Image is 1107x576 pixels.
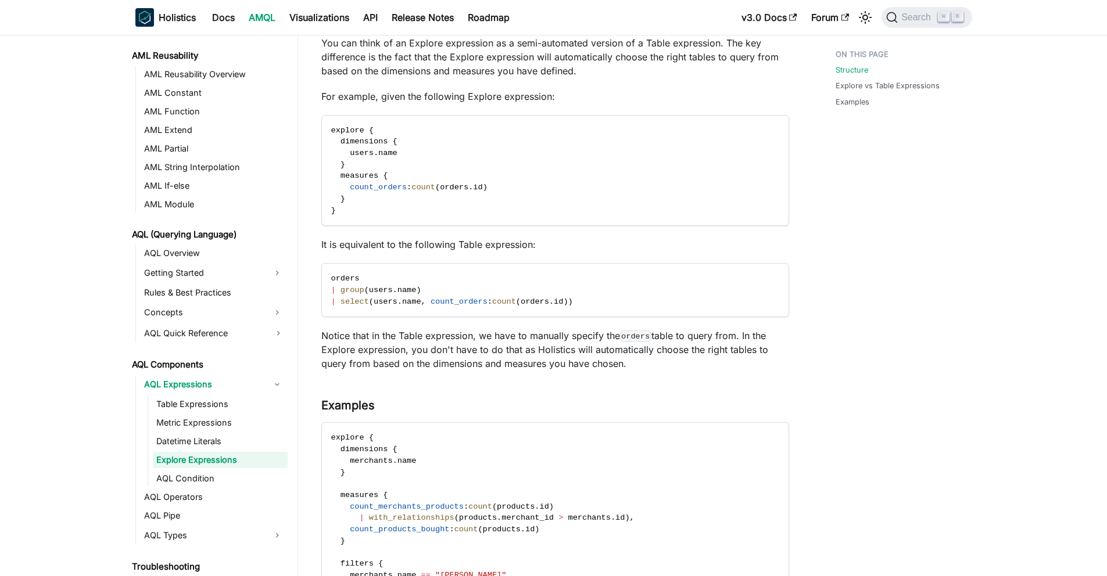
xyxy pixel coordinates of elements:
[141,264,267,282] a: Getting Started
[141,103,288,120] a: AML Function
[141,245,288,261] a: AQL Overview
[492,502,497,511] span: (
[397,286,417,294] span: name
[128,226,288,243] a: AQL (Querying Language)
[369,433,374,442] span: {
[141,141,288,157] a: AML Partial
[483,525,521,534] span: products
[128,357,288,373] a: AQL Components
[497,502,535,511] span: products
[128,48,288,64] a: AML Reusability
[331,286,336,294] span: |
[421,297,426,306] span: ,
[393,137,397,146] span: {
[341,559,374,568] span: filters
[141,159,288,175] a: AML String Interpolation
[341,171,378,180] span: measures
[440,183,468,192] span: orders
[356,8,385,27] a: API
[267,526,288,545] button: Expand sidebar category 'AQL Types'
[473,183,482,192] span: id
[141,375,267,394] a: AQL Expressions
[141,507,288,524] a: AQL Pipe
[521,297,549,306] span: orders
[321,89,789,103] p: For example, given the following Explore expression:
[369,126,374,135] span: {
[331,274,360,283] span: orders
[267,303,288,322] button: Expand sidebar category 'Concepts'
[341,195,345,203] span: }
[459,513,497,522] span: products
[525,525,535,534] span: id
[483,183,488,192] span: )
[374,297,397,306] span: users
[350,525,449,534] span: count_products_bought
[478,525,482,534] span: (
[540,502,549,511] span: id
[141,196,288,213] a: AML Module
[554,297,563,306] span: id
[350,456,392,465] span: merchants
[468,502,492,511] span: count
[516,297,521,306] span: (
[159,10,196,24] b: Holistics
[397,297,402,306] span: .
[836,64,868,75] a: Structure
[952,12,963,22] kbd: K
[282,8,356,27] a: Visualizations
[407,183,411,192] span: :
[836,80,940,91] a: Explore vs Table Expressions
[416,286,421,294] span: )
[836,96,869,107] a: Examples
[341,491,378,499] span: measures
[124,35,298,576] nav: Docs sidebar
[898,12,938,23] span: Search
[341,286,364,294] span: group
[128,559,288,575] a: Troubleshooting
[350,149,374,157] span: users
[393,456,397,465] span: .
[397,456,417,465] span: name
[141,526,267,545] a: AQL Types
[535,502,539,511] span: .
[501,513,554,522] span: merchant_id
[364,286,369,294] span: (
[563,297,568,306] span: )
[468,183,473,192] span: .
[535,525,539,534] span: )
[331,206,336,215] span: }
[378,149,397,157] span: name
[369,297,374,306] span: (
[461,8,517,27] a: Roadmap
[804,8,856,27] a: Forum
[153,470,288,487] a: AQL Condition
[331,297,336,306] span: |
[378,559,383,568] span: {
[549,297,554,306] span: .
[454,513,459,522] span: (
[856,8,875,27] button: Switch between dark and light mode (currently light mode)
[321,237,789,251] p: It is equivalent to the following Table expression:
[549,502,554,511] span: )
[141,489,288,505] a: AQL Operators
[435,183,440,192] span: (
[135,8,154,27] img: Holistics
[141,178,288,194] a: AML If-else
[431,297,488,306] span: count_orders
[141,85,288,101] a: AML Constant
[369,513,454,522] span: with_relationships
[521,525,525,534] span: .
[393,445,397,453] span: {
[383,491,388,499] span: {
[153,433,288,449] a: Datetime Literals
[341,445,388,453] span: dimensions
[558,513,563,522] span: >
[625,513,629,522] span: )
[369,286,393,294] span: users
[331,433,364,442] span: explore
[735,8,804,27] a: v3.0 Docs
[393,286,397,294] span: .
[153,415,288,431] a: Metric Expressions
[341,137,388,146] span: dimensions
[321,36,789,78] p: You can think of an Explore expression as a semi-automated version of a Table expression. The key...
